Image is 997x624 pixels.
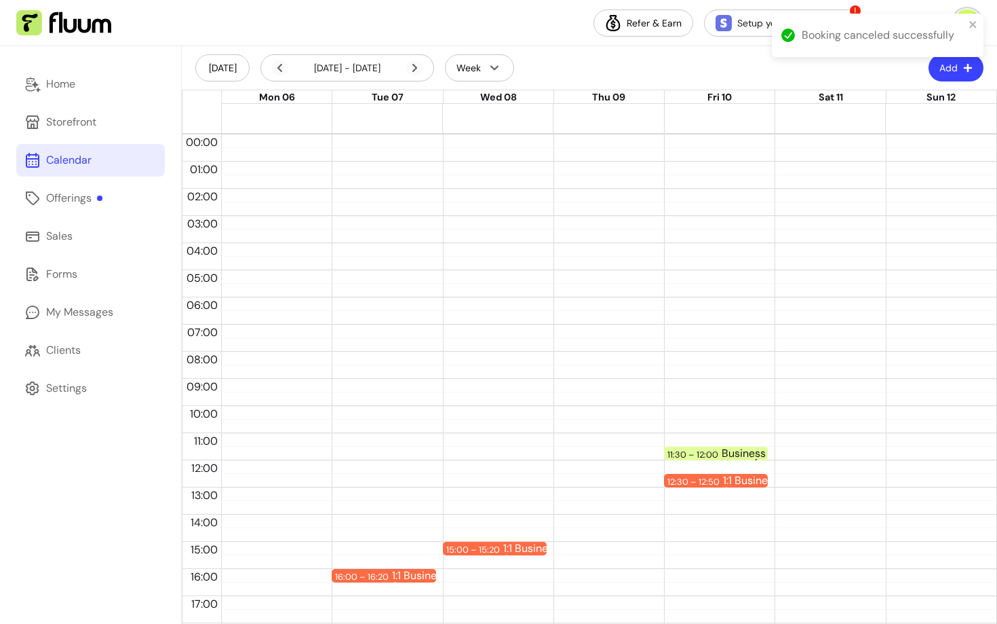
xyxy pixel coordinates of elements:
span: 08:00 [183,352,221,367]
span: Mon 06 [259,91,295,103]
button: Wed 08 [480,90,517,105]
span: 10:00 [187,407,221,421]
button: avatar[PERSON_NAME] [874,10,981,37]
div: 16:00 – 16:201:1 Business Strategy with Fluum Founder [332,569,435,583]
div: Clients [46,342,81,359]
div: 16:00 – 16:20 [335,570,392,583]
div: 1:1 Business Strategy with Fluum Founder [392,570,489,581]
div: 12:30 – 12:501:1 Business Strategy with Fluum Founder [664,474,768,488]
span: 15:00 [187,543,221,557]
div: Storefront [46,114,96,130]
div: Forms [46,266,77,282]
span: Fri 10 [707,91,732,103]
div: 1:1 Business Strategy with Fluum Founder [723,475,820,486]
span: Thu 09 [592,91,625,103]
div: Sales [46,228,73,244]
a: My Messages [16,296,165,329]
button: Fri 10 [707,90,732,105]
button: [DATE] [195,54,250,81]
div: Settings [46,380,87,397]
button: Sun 12 [926,90,956,105]
div: My Messages [46,304,113,320]
a: Settings [16,372,165,405]
img: Stripe Icon [716,15,732,31]
span: 06:00 [183,298,221,312]
a: Refer & Earn [593,10,693,37]
img: avatar [954,10,981,37]
span: ! [848,4,862,18]
a: Storefront [16,106,165,139]
span: Tue 07 [372,91,404,103]
span: Sun 12 [926,91,956,103]
a: Setup your Stripe account [704,10,863,37]
div: Offerings [46,190,102,206]
a: Calendar [16,144,165,177]
span: 01:00 [187,162,221,177]
button: Thu 09 [592,90,625,105]
div: Home [46,76,75,92]
div: Booking canceled successfully [802,27,964,43]
button: Week [445,54,514,81]
span: 02:00 [184,189,221,204]
span: 00:00 [182,135,221,149]
span: 12:00 [188,461,221,475]
div: 11:30 – 12:00Business Office Hours (with Fluum Founders) (2 / 50) [664,447,768,460]
a: Sales [16,220,165,253]
span: 16:00 [187,570,221,584]
span: 17:00 [188,597,221,611]
span: Wed 08 [480,91,517,103]
span: 13:00 [188,488,221,502]
div: 1:1 Business Strategy with Fluum Founder [503,543,600,554]
div: [DATE] - [DATE] [272,60,423,76]
div: Calendar [46,152,92,168]
a: Offerings [16,182,165,215]
span: 05:00 [183,271,221,285]
span: 09:00 [183,380,221,394]
div: 15:00 – 15:20 [446,543,503,556]
span: 14:00 [187,515,221,530]
img: Fluum Logo [16,10,111,36]
a: Clients [16,334,165,367]
a: Home [16,68,165,100]
div: Business Office Hours (with Fluum Founders) (2 / 50) [722,448,819,459]
div: 15:00 – 15:201:1 Business Strategy with Fluum Founder [443,542,547,555]
span: 11:00 [191,434,221,448]
div: 11:30 – 12:00 [667,448,722,461]
button: close [969,19,978,30]
button: Mon 06 [259,90,295,105]
button: Tue 07 [372,90,404,105]
span: 03:00 [184,217,221,231]
span: Sat 11 [819,91,843,103]
span: 07:00 [184,325,221,339]
button: Sat 11 [819,90,843,105]
span: 04:00 [183,244,221,258]
a: Forms [16,258,165,291]
div: 12:30 – 12:50 [667,475,723,488]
